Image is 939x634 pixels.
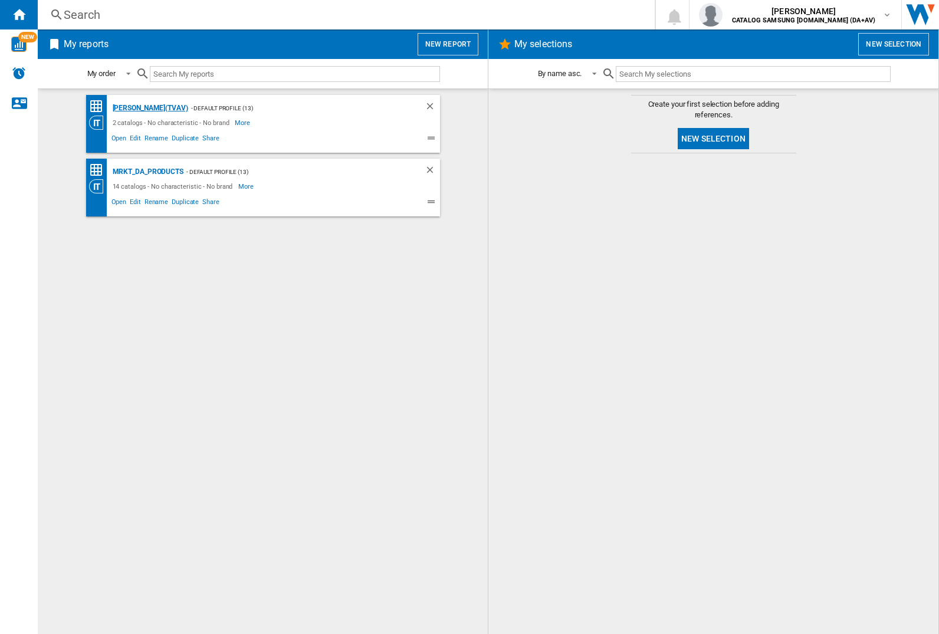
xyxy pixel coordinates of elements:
[110,133,129,147] span: Open
[858,33,929,55] button: New selection
[110,179,239,193] div: 14 catalogs - No characteristic - No brand
[732,5,875,17] span: [PERSON_NAME]
[110,116,235,130] div: 2 catalogs - No characteristic - No brand
[699,3,723,27] img: profile.jpg
[512,33,574,55] h2: My selections
[425,165,440,179] div: Delete
[89,116,110,130] div: Category View
[89,163,110,178] div: Price Matrix
[61,33,111,55] h2: My reports
[201,196,221,211] span: Share
[150,66,440,82] input: Search My reports
[89,99,110,114] div: Price Matrix
[170,133,201,147] span: Duplicate
[170,196,201,211] span: Duplicate
[235,116,252,130] span: More
[128,133,143,147] span: Edit
[11,37,27,52] img: wise-card.svg
[143,196,170,211] span: Rename
[183,165,401,179] div: - Default profile (13)
[64,6,624,23] div: Search
[110,196,129,211] span: Open
[18,32,37,42] span: NEW
[89,179,110,193] div: Category View
[110,101,188,116] div: [PERSON_NAME](TVAV)
[418,33,478,55] button: New report
[201,133,221,147] span: Share
[87,69,116,78] div: My order
[238,179,255,193] span: More
[631,99,796,120] span: Create your first selection before adding references.
[110,165,183,179] div: MRKT_DA_PRODUCTS
[128,196,143,211] span: Edit
[678,128,749,149] button: New selection
[12,66,26,80] img: alerts-logo.svg
[616,66,890,82] input: Search My selections
[143,133,170,147] span: Rename
[425,101,440,116] div: Delete
[732,17,875,24] b: CATALOG SAMSUNG [DOMAIN_NAME] (DA+AV)
[188,101,401,116] div: - Default profile (13)
[538,69,582,78] div: By name asc.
